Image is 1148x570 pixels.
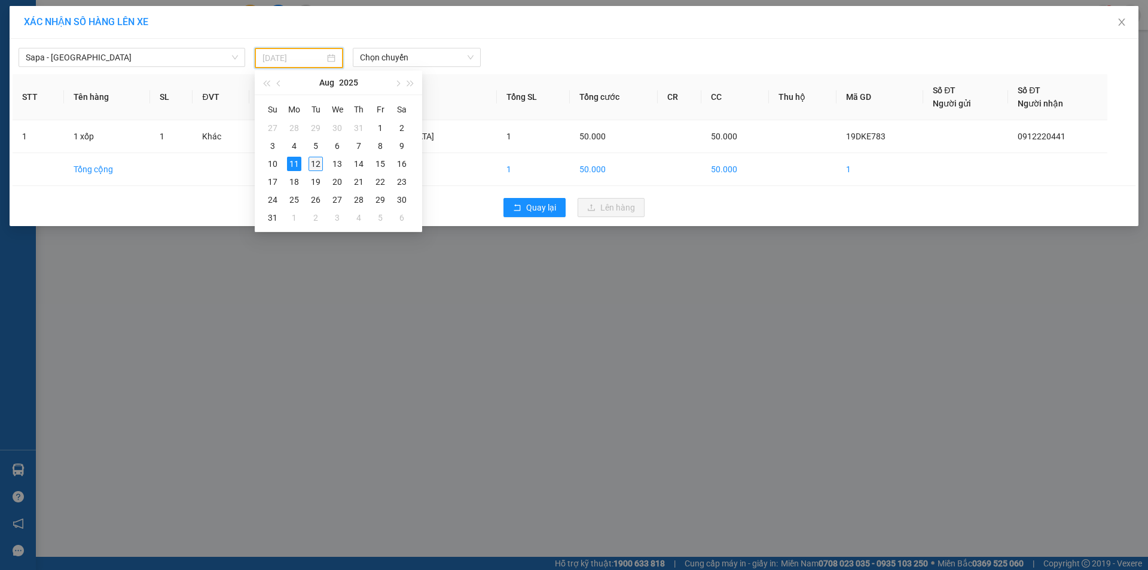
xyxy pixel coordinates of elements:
div: 16 [395,157,409,171]
th: CC [701,74,768,120]
div: 6 [330,139,344,153]
span: Quay lại [526,201,556,214]
td: 2025-08-27 [326,191,348,209]
th: CR [658,74,702,120]
span: Số ĐT [1018,86,1040,95]
td: 2025-08-30 [391,191,413,209]
td: 2025-09-05 [370,209,391,227]
div: 3 [265,139,280,153]
span: Người gửi [933,99,971,108]
div: 27 [330,193,344,207]
div: 5 [373,211,387,225]
span: Người nhận [1018,99,1063,108]
td: 2025-08-26 [305,191,326,209]
td: 1 [497,153,570,186]
td: Tổng cộng [64,153,151,186]
span: 19DKE783 [846,132,886,141]
button: rollbackQuay lại [503,198,566,217]
td: 2025-08-28 [348,191,370,209]
td: 2025-08-01 [370,119,391,137]
td: 2025-08-18 [283,173,305,191]
th: We [326,100,348,119]
button: Aug [319,71,334,95]
th: Fr [370,100,391,119]
div: 24 [265,193,280,207]
td: 2025-08-05 [305,137,326,155]
th: Su [262,100,283,119]
div: 30 [395,193,409,207]
div: 29 [373,193,387,207]
th: Th [348,100,370,119]
th: Tổng cước [570,74,657,120]
td: 2025-08-16 [391,155,413,173]
td: 2025-08-20 [326,173,348,191]
td: 2025-08-25 [283,191,305,209]
div: 30 [330,121,344,135]
td: 2025-08-24 [262,191,283,209]
span: Sapa - Hà Tĩnh [26,48,238,66]
td: 2025-08-22 [370,173,391,191]
div: 2 [395,121,409,135]
td: 2025-07-30 [326,119,348,137]
div: 4 [287,139,301,153]
div: 27 [265,121,280,135]
div: 1 [373,121,387,135]
input: 11/08/2025 [262,51,325,65]
div: 4 [352,211,366,225]
td: 2025-09-02 [305,209,326,227]
div: 6 [395,211,409,225]
th: Mo [283,100,305,119]
span: XÁC NHẬN SỐ HÀNG LÊN XE [24,16,148,28]
div: 1 [287,211,301,225]
td: 2025-07-27 [262,119,283,137]
th: Tổng SL [497,74,570,120]
div: 29 [309,121,323,135]
td: 50.000 [570,153,657,186]
div: 10 [265,157,280,171]
td: 50.000 [701,153,768,186]
span: 1 [160,132,164,141]
div: 20 [330,175,344,189]
span: 1 [506,132,511,141]
td: 2025-09-06 [391,209,413,227]
button: Close [1105,6,1138,39]
div: 2 [309,211,323,225]
span: close [1117,17,1126,27]
td: 2025-07-28 [283,119,305,137]
td: 2025-08-09 [391,137,413,155]
div: 19 [309,175,323,189]
div: 23 [395,175,409,189]
div: 26 [309,193,323,207]
th: Mã GD [836,74,923,120]
button: uploadLên hàng [578,198,645,217]
td: 2025-08-02 [391,119,413,137]
td: 2025-09-04 [348,209,370,227]
td: 2025-08-23 [391,173,413,191]
td: 2025-08-06 [326,137,348,155]
th: Tên hàng [64,74,151,120]
td: 1 [836,153,923,186]
td: 2025-08-19 [305,173,326,191]
div: 7 [352,139,366,153]
td: 2025-08-15 [370,155,391,173]
td: 2025-08-03 [262,137,283,155]
div: 28 [352,193,366,207]
div: 31 [352,121,366,135]
td: 2025-08-31 [262,209,283,227]
div: 15 [373,157,387,171]
div: 5 [309,139,323,153]
td: Khác [193,120,249,153]
td: 2025-08-14 [348,155,370,173]
div: 17 [265,175,280,189]
div: 21 [352,175,366,189]
div: 18 [287,175,301,189]
div: 8 [373,139,387,153]
span: Số ĐT [933,86,955,95]
span: 50.000 [579,132,606,141]
span: rollback [513,203,521,213]
button: 2025 [339,71,358,95]
td: 2025-09-01 [283,209,305,227]
div: 28 [287,121,301,135]
span: Chọn chuyến [360,48,474,66]
div: 14 [352,157,366,171]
